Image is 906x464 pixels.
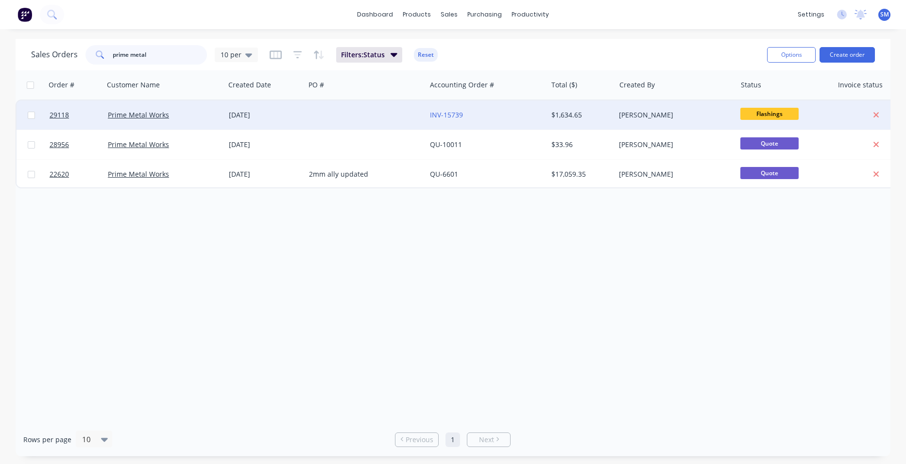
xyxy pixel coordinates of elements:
[740,167,799,179] span: Quote
[50,130,108,159] a: 28956
[229,140,301,149] div: [DATE]
[395,435,438,445] a: Previous page
[50,140,69,149] span: 28956
[113,45,207,65] input: Verified by Zero Phishing
[619,110,727,120] div: [PERSON_NAME]
[430,140,462,149] a: QU-10011
[23,435,71,445] span: Rows per page
[352,7,398,22] a: dashboard
[309,169,417,179] div: 2mm ally updated
[838,80,883,90] div: Invoice status
[619,169,727,179] div: [PERSON_NAME]
[507,7,554,22] div: productivity
[740,137,799,149] span: Quote
[430,169,458,179] a: QU-6601
[341,50,385,60] span: Filters: Status
[430,80,494,90] div: Accounting Order #
[793,7,829,22] div: settings
[50,100,108,130] a: 29118
[108,110,169,119] a: Prime Metal Works
[308,80,324,90] div: PO #
[17,7,32,22] img: Factory
[445,432,460,447] a: Page 1 is your current page
[462,7,507,22] div: purchasing
[221,50,241,60] span: 10 per
[391,432,514,447] ul: Pagination
[820,47,875,63] button: Create order
[430,110,463,119] a: INV-15739
[108,169,169,179] a: Prime Metal Works
[467,435,510,445] a: Next page
[406,435,433,445] span: Previous
[619,80,655,90] div: Created By
[336,47,402,63] button: Filters:Status
[228,80,271,90] div: Created Date
[50,160,108,189] a: 22620
[398,7,436,22] div: products
[551,110,608,120] div: $1,634.65
[436,7,462,22] div: sales
[414,48,438,62] button: Reset
[740,108,799,120] span: Flashings
[49,80,74,90] div: Order #
[551,140,608,149] div: $33.96
[107,80,160,90] div: Customer Name
[50,110,69,120] span: 29118
[108,140,169,149] a: Prime Metal Works
[880,10,889,19] span: SM
[767,47,816,63] button: Options
[741,80,761,90] div: Status
[619,140,727,149] div: [PERSON_NAME]
[31,50,78,59] h1: Sales Orders
[50,169,69,179] span: 22620
[229,169,301,179] div: [DATE]
[551,80,577,90] div: Total ($)
[479,435,494,445] span: Next
[229,110,301,120] div: [DATE]
[551,169,608,179] div: $17,059.35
